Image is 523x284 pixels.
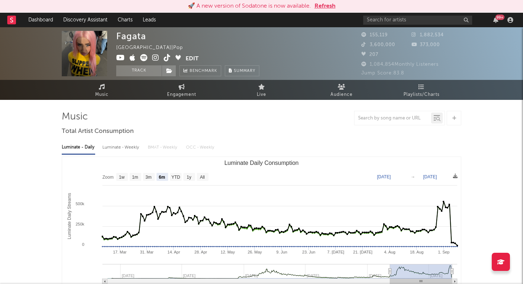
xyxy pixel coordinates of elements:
[331,90,353,99] span: Audience
[493,17,498,23] button: 99+
[353,250,372,254] text: 21. [DATE]
[116,31,146,41] div: Fagata
[315,2,336,11] button: Refresh
[159,175,165,180] text: 6m
[222,80,301,100] a: Live
[327,250,344,254] text: 7. [DATE]
[190,67,217,76] span: Benchmark
[423,174,437,179] text: [DATE]
[384,250,396,254] text: 4. Aug
[62,127,134,136] span: Total Artist Consumption
[102,175,114,180] text: Zoom
[438,250,450,254] text: 1. Sep
[410,250,423,254] text: 18. Aug
[257,90,266,99] span: Live
[82,242,84,247] text: 0
[58,13,113,27] a: Discovery Assistant
[411,33,444,37] span: 1,882,534
[116,65,162,76] button: Track
[301,80,381,100] a: Audience
[361,71,404,76] span: Jump Score: 83.8
[23,13,58,27] a: Dashboard
[361,52,378,57] span: 207
[248,250,262,254] text: 26. May
[62,141,95,154] div: Luminate - Daily
[142,80,222,100] a: Engagement
[76,202,84,206] text: 500k
[361,62,439,67] span: 1,084,854 Monthly Listeners
[200,175,204,180] text: All
[95,90,109,99] span: Music
[221,250,235,254] text: 12. May
[361,42,395,47] span: 3,600,000
[179,65,221,76] a: Benchmark
[140,250,154,254] text: 31. Mar
[276,250,287,254] text: 9. Jun
[132,175,138,180] text: 1m
[119,175,125,180] text: 1w
[495,15,504,20] div: 99 +
[187,175,191,180] text: 1y
[62,80,142,100] a: Music
[404,90,439,99] span: Playlists/Charts
[225,65,259,76] button: Summary
[102,141,141,154] div: Luminate - Weekly
[381,80,461,100] a: Playlists/Charts
[167,90,196,99] span: Engagement
[224,160,299,166] text: Luminate Daily Consumption
[116,44,191,52] div: [GEOGRAPHIC_DATA] | Pop
[234,69,255,73] span: Summary
[67,193,72,239] text: Luminate Daily Streams
[363,16,472,25] input: Search for artists
[171,175,180,180] text: YTD
[302,250,315,254] text: 23. Jun
[354,115,431,121] input: Search by song name or URL
[361,33,388,37] span: 155,119
[188,2,311,11] div: 🚀 A new version of Sodatone is now available.
[167,250,180,254] text: 14. Apr
[138,13,161,27] a: Leads
[76,222,84,226] text: 250k
[411,174,415,179] text: →
[186,54,199,63] button: Edit
[377,174,391,179] text: [DATE]
[146,175,152,180] text: 3m
[411,42,440,47] span: 373,000
[113,13,138,27] a: Charts
[194,250,207,254] text: 28. Apr
[113,250,127,254] text: 17. Mar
